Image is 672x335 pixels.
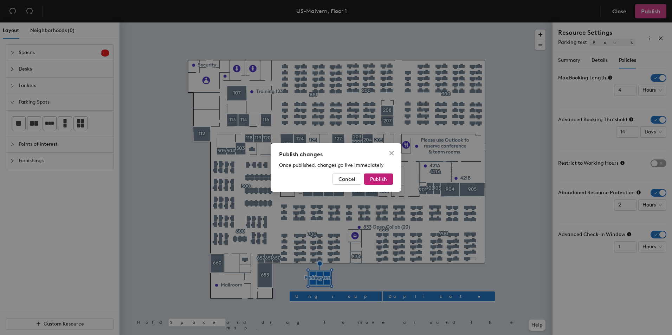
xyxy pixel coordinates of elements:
button: Publish [364,173,393,185]
span: Close [386,150,397,156]
span: Publish [370,176,387,182]
button: Close [386,147,397,159]
div: Publish changes [279,150,393,159]
span: Cancel [338,176,355,182]
span: Once published, changes go live immediately [279,162,384,168]
span: close [389,150,394,156]
button: Cancel [332,173,361,185]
